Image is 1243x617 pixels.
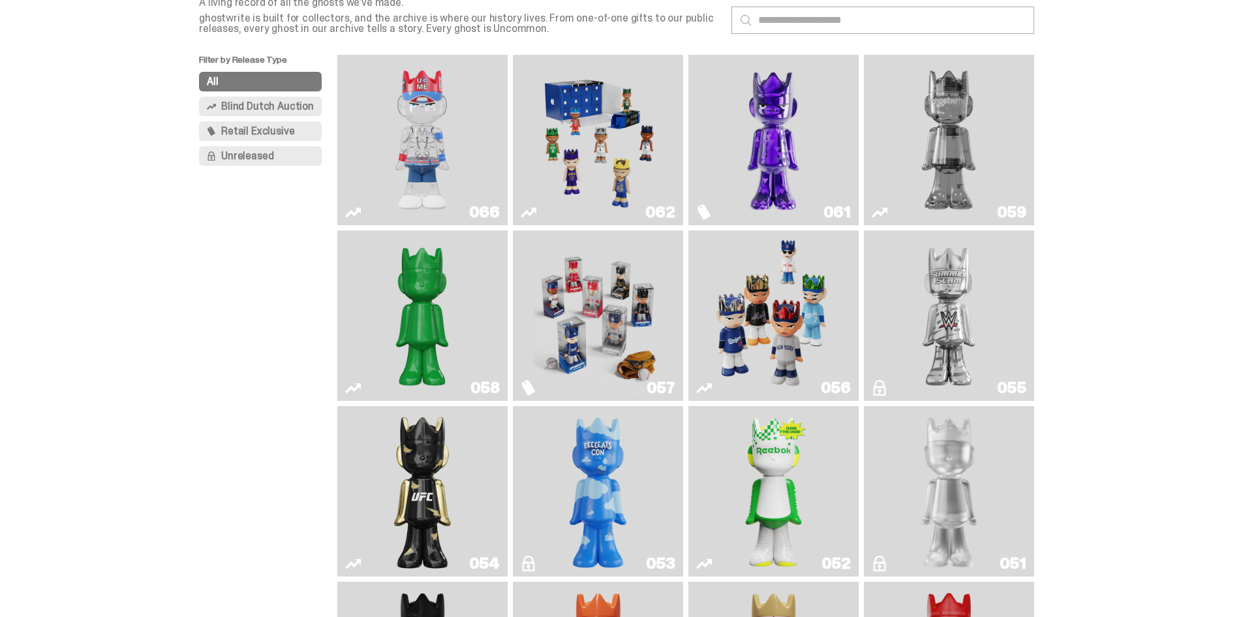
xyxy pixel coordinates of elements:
a: ghooooost [521,411,675,571]
img: Fantasy [709,60,837,220]
div: 059 [997,204,1026,220]
div: 056 [821,380,851,396]
img: Ruby [388,411,457,571]
a: Ruby [345,411,500,571]
button: All [199,72,322,91]
div: 057 [647,380,675,396]
img: Schrödinger's ghost: Sunday Green [358,236,486,396]
div: 053 [646,556,675,571]
img: I Was There SummerSlam [885,236,1013,396]
div: 058 [470,380,500,396]
a: I Was There SummerSlam [872,236,1026,396]
img: Game Face (2025) [534,236,662,396]
a: Fantasy [696,60,851,220]
img: You Can't See Me [358,60,486,220]
div: 066 [469,204,500,220]
p: Filter by Release Type [199,55,337,72]
div: 054 [469,556,500,571]
img: Court Victory [739,411,808,571]
a: LLLoyalty [872,411,1026,571]
div: 061 [823,204,851,220]
button: Retail Exclusive [199,121,322,141]
div: 051 [1000,556,1026,571]
img: LLLoyalty [915,411,984,571]
span: Retail Exclusive [221,126,294,136]
img: ghooooost [564,411,633,571]
div: 062 [645,204,675,220]
button: Unreleased [199,146,322,166]
a: Court Victory [696,411,851,571]
a: Game Face (2025) [696,236,851,396]
button: Blind Dutch Auction [199,97,322,116]
p: ghostwrite is built for collectors, and the archive is where our history lives. From one-of-one g... [199,13,721,34]
img: Two [885,60,1013,220]
a: Game Face (2025) [521,236,675,396]
a: You Can't See Me [345,60,500,220]
span: All [207,76,219,87]
div: 055 [997,380,1026,396]
img: Game Face (2025) [534,60,662,220]
a: Game Face (2025) [521,60,675,220]
span: Unreleased [221,151,273,161]
div: 052 [821,556,851,571]
img: Game Face (2025) [709,236,837,396]
a: Schrödinger's ghost: Sunday Green [345,236,500,396]
a: Two [872,60,1026,220]
span: Blind Dutch Auction [221,101,314,112]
